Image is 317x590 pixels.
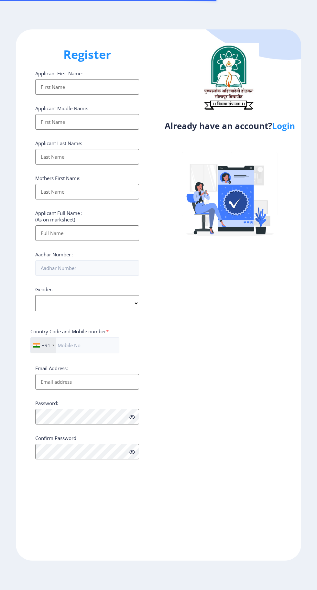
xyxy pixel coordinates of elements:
[35,140,82,146] label: Applicant Last Name:
[35,114,139,130] input: First Name
[163,121,296,131] h4: Already have an account?
[31,338,56,353] div: India (भारत): +91
[35,374,139,390] input: Email address
[30,337,119,353] input: Mobile No
[35,365,68,371] label: Email Address:
[35,149,139,165] input: Last Name
[35,435,78,441] label: Confirm Password:
[42,342,50,349] div: +91
[35,251,73,258] label: Aadhar Number :
[198,43,259,112] img: logo
[30,328,109,335] label: Country Code and Mobile number
[35,79,139,95] input: First Name
[35,400,58,406] label: Password:
[35,47,139,62] h1: Register
[272,120,295,132] a: Login
[35,175,81,181] label: Mothers First Name:
[35,70,83,77] label: Applicant First Name:
[173,140,287,253] img: Verified-rafiki.svg
[35,184,139,199] input: Last Name
[35,260,139,276] input: Aadhar Number
[35,286,53,293] label: Gender:
[35,105,88,112] label: Applicant Middle Name:
[35,225,139,241] input: Full Name
[35,210,82,223] label: Applicant Full Name : (As on marksheet)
